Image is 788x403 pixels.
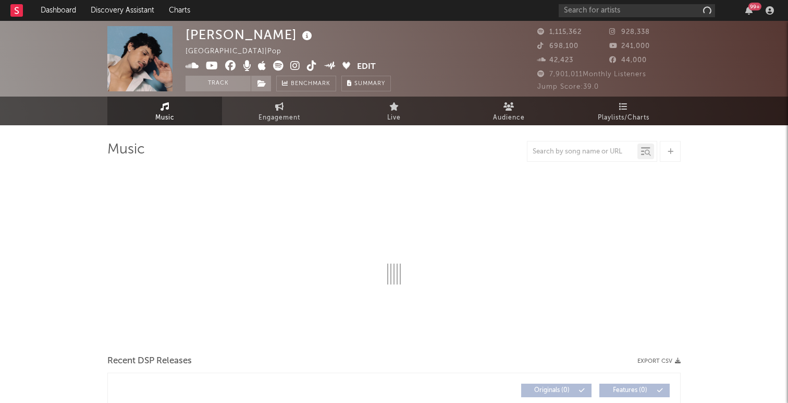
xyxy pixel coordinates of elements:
[357,61,376,74] button: Edit
[222,97,337,125] a: Engagement
[258,112,300,124] span: Engagement
[609,57,647,64] span: 44,000
[537,43,578,50] span: 698,100
[537,29,582,35] span: 1,115,362
[107,355,192,368] span: Recent DSP Releases
[566,97,681,125] a: Playlists/Charts
[451,97,566,125] a: Audience
[387,112,401,124] span: Live
[637,358,681,364] button: Export CSV
[276,76,336,91] a: Benchmark
[107,97,222,125] a: Music
[186,76,251,91] button: Track
[493,112,525,124] span: Audience
[521,384,592,397] button: Originals(0)
[537,57,573,64] span: 42,423
[527,148,637,156] input: Search by song name or URL
[537,84,599,90] span: Jump Score: 39.0
[609,43,650,50] span: 241,000
[354,81,385,87] span: Summary
[559,4,715,17] input: Search for artists
[599,384,670,397] button: Features(0)
[155,112,175,124] span: Music
[337,97,451,125] a: Live
[186,26,315,43] div: [PERSON_NAME]
[598,112,649,124] span: Playlists/Charts
[606,387,654,394] span: Features ( 0 )
[341,76,391,91] button: Summary
[748,3,761,10] div: 99 +
[609,29,650,35] span: 928,338
[186,45,293,58] div: [GEOGRAPHIC_DATA] | Pop
[291,78,330,90] span: Benchmark
[528,387,576,394] span: Originals ( 0 )
[745,6,753,15] button: 99+
[537,71,646,78] span: 7,901,011 Monthly Listeners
